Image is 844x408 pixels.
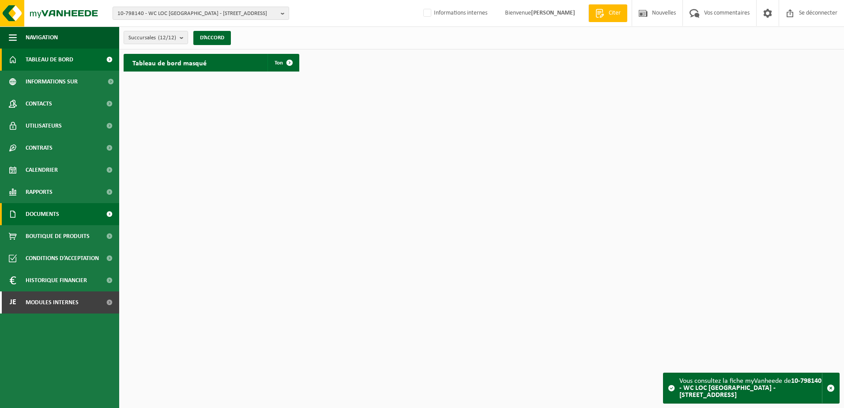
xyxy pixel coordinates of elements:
span: Utilisateurs [26,115,62,137]
div: Vous consultez la fiche myVanheede de [679,373,822,403]
span: Informations sur l’entreprise [26,71,102,93]
strong: [PERSON_NAME] [531,10,575,16]
span: Boutique de produits [26,225,90,247]
button: 10-798140 - WC LOC [GEOGRAPHIC_DATA] - [STREET_ADDRESS] [113,7,289,20]
span: Navigation [26,26,58,49]
span: Ton [275,60,283,66]
span: Contrats [26,137,53,159]
span: Historique financier [26,269,87,291]
span: 10-798140 - WC LOC [GEOGRAPHIC_DATA] - [STREET_ADDRESS] [117,7,277,20]
span: Conditions d’acceptation [26,247,99,269]
a: Citer [588,4,627,22]
span: Je [9,291,17,314]
span: Succursales [128,31,176,45]
span: Citer [607,9,623,18]
font: Bienvenue [505,10,575,16]
h2: Tableau de bord masqué [124,54,215,71]
span: Contacts [26,93,52,115]
a: Ton [268,54,298,72]
count: (12/12) [158,35,176,41]
button: D’ACCORD [193,31,231,45]
span: Calendrier [26,159,58,181]
label: Informations internes [422,7,487,20]
strong: 10-798140 - WC LOC [GEOGRAPHIC_DATA] - [STREET_ADDRESS] [679,378,821,399]
button: Succursales(12/12) [124,31,188,44]
span: Documents [26,203,59,225]
span: Tableau de bord [26,49,73,71]
span: Modules internes [26,291,79,314]
span: Rapports [26,181,53,203]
